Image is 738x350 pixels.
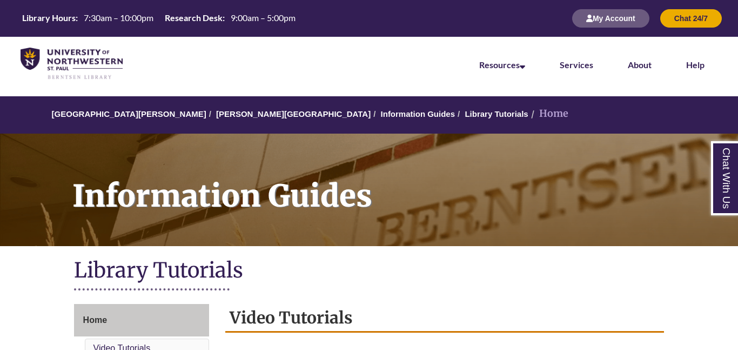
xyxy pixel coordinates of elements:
th: Research Desk: [160,12,226,24]
a: Resources [479,60,525,70]
a: [PERSON_NAME][GEOGRAPHIC_DATA] [216,109,371,118]
a: Home [74,304,210,336]
a: Library Tutorials [465,109,528,118]
img: UNWSP Library Logo [21,48,123,80]
button: My Account [572,9,649,28]
a: Services [560,60,593,70]
a: About [628,60,652,70]
a: Information Guides [381,109,455,118]
a: Help [686,60,705,70]
h2: Video Tutorials [225,304,664,333]
button: Chat 24/7 [660,9,722,28]
h1: Library Tutorials [74,257,665,286]
th: Library Hours: [18,12,79,24]
h1: Information Guides [61,134,738,232]
a: [GEOGRAPHIC_DATA][PERSON_NAME] [52,109,206,118]
span: 7:30am – 10:00pm [84,12,153,23]
a: My Account [572,14,649,23]
li: Home [528,106,568,122]
table: Hours Today [18,12,300,24]
span: 9:00am – 5:00pm [231,12,296,23]
a: Hours Today [18,12,300,25]
span: Home [83,315,107,325]
a: Chat 24/7 [660,14,722,23]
